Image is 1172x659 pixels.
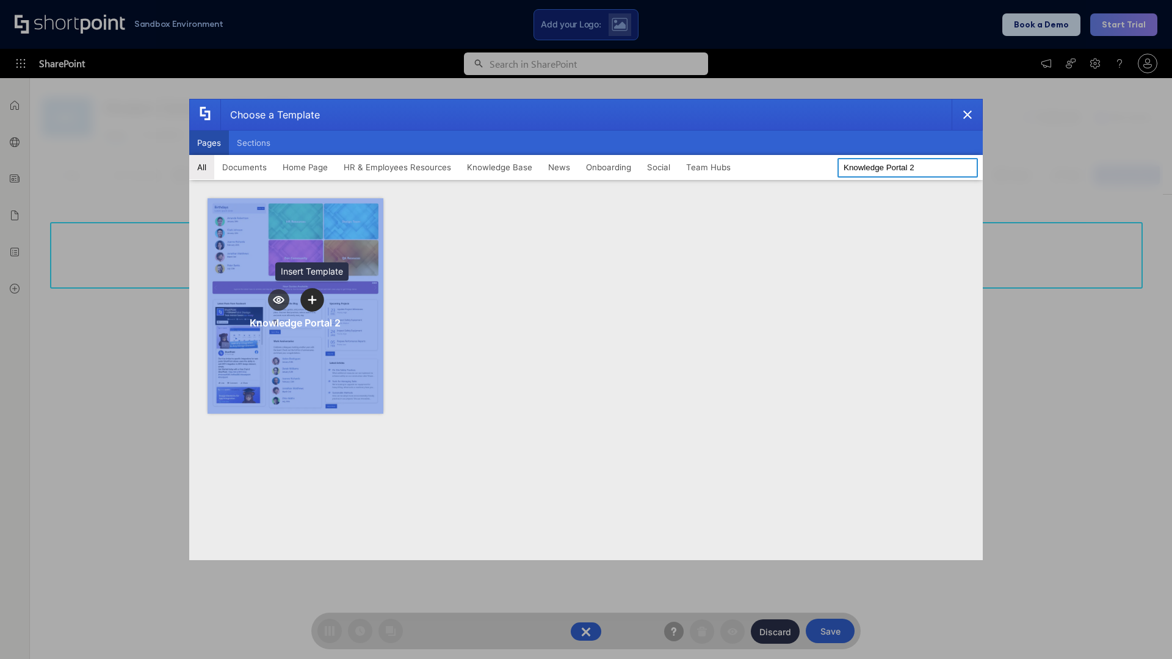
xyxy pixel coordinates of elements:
button: HR & Employees Resources [336,155,459,179]
iframe: Chat Widget [1111,600,1172,659]
button: Team Hubs [678,155,739,179]
button: Knowledge Base [459,155,540,179]
button: Home Page [275,155,336,179]
button: Documents [214,155,275,179]
button: Pages [189,131,229,155]
button: Sections [229,131,278,155]
div: template selector [189,99,983,560]
button: Onboarding [578,155,639,179]
div: Knowledge Portal 2 [250,317,341,329]
input: Search [837,158,978,178]
div: Choose a Template [220,99,320,130]
button: News [540,155,578,179]
button: Social [639,155,678,179]
button: All [189,155,214,179]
